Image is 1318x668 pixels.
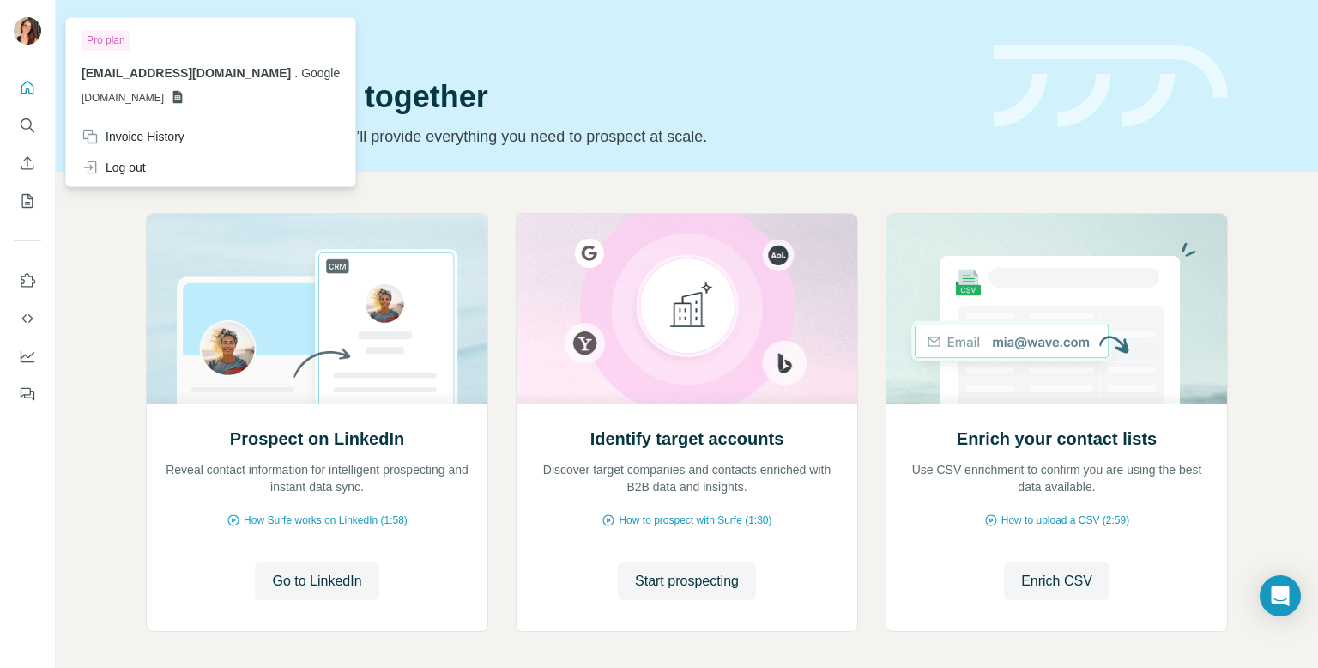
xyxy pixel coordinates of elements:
p: Reveal contact information for intelligent prospecting and instant data sync. [164,461,470,495]
img: Enrich your contact lists [886,214,1228,404]
button: Use Surfe API [14,303,41,334]
img: Prospect on LinkedIn [146,214,488,404]
h2: Prospect on LinkedIn [230,427,404,451]
div: Pro plan [82,30,130,51]
button: Use Surfe on LinkedIn [14,265,41,296]
div: Open Intercom Messenger [1260,575,1301,616]
p: Use CSV enrichment to confirm you are using the best data available. [904,461,1210,495]
span: Start prospecting [635,571,739,592]
button: Search [14,110,41,141]
button: My lists [14,185,41,216]
img: Identify target accounts [516,214,858,404]
div: Invoice History [82,128,184,145]
h2: Enrich your contact lists [957,427,1157,451]
img: banner [994,45,1228,128]
div: Log out [82,159,146,176]
img: Avatar [14,17,41,45]
div: Quick start [146,32,973,49]
span: . [294,66,298,80]
span: Go to LinkedIn [272,571,361,592]
h1: Let’s prospect together [146,80,973,114]
button: Feedback [14,379,41,410]
button: Go to LinkedIn [255,562,378,600]
span: Google [301,66,340,80]
span: [EMAIL_ADDRESS][DOMAIN_NAME] [82,66,291,80]
button: Quick start [14,72,41,103]
span: How to upload a CSV (2:59) [1001,513,1129,528]
span: How Surfe works on LinkedIn (1:58) [244,513,408,528]
p: Pick your starting point and we’ll provide everything you need to prospect at scale. [146,124,973,149]
span: Enrich CSV [1021,571,1092,592]
button: Enrich CSV [1004,562,1109,600]
button: Start prospecting [618,562,756,600]
button: Enrich CSV [14,148,41,179]
p: Discover target companies and contacts enriched with B2B data and insights. [534,461,840,495]
span: How to prospect with Surfe (1:30) [619,513,771,528]
span: [DOMAIN_NAME] [82,90,164,106]
button: Dashboard [14,341,41,372]
h2: Identify target accounts [590,427,784,451]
